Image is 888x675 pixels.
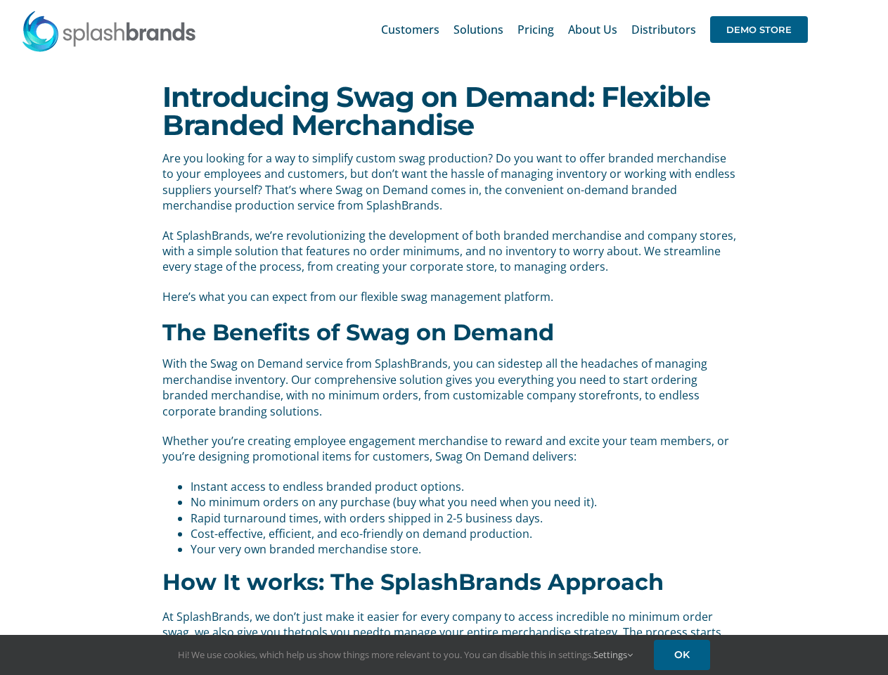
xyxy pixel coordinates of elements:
a: Pricing [517,7,554,52]
p: Are you looking for a way to simplify custom swag production? Do you want to offer branded mercha... [162,150,736,214]
span: Pricing [517,24,554,35]
li: No minimum orders on any purchase (buy what you need when you need it). [191,494,736,510]
span: Hi! We use cookies, which help us show things more relevant to you. You can disable this in setti... [178,648,633,661]
li: Cost-effective, efficient, and eco-friendly on demand production. [191,526,736,541]
a: Settings [593,648,633,661]
p: At SplashBrands, we’re revolutionizing the development of both branded merchandise and company st... [162,228,736,275]
img: SplashBrands.com Logo [21,10,197,52]
nav: Main Menu [381,7,808,52]
a: OK [654,640,710,670]
span: About Us [568,24,617,35]
span: Solutions [453,24,503,35]
p: With the Swag on Demand service from SplashBrands, you can sidestep all the headaches of managing... [162,356,736,419]
b: The Benefits of Swag on Demand [162,319,554,346]
b: How It works: The SplashBrands Approach [162,568,664,596]
span: Distributors [631,24,696,35]
span: Customers [381,24,439,35]
p: Here’s what you can expect from our flexible swag management platform. [162,289,736,304]
a: tools you need [301,624,380,640]
li: Rapid turnaround times, with orders shipped in 2-5 business days. [191,510,736,526]
a: DEMO STORE [710,7,808,52]
span: Instant access to endless branded product options. [191,479,464,494]
li: Your very own branded merchandise store. [191,541,736,557]
h1: Introducing Swag on Demand: Flexible Branded Merchandise [162,83,725,139]
span: DEMO STORE [710,16,808,43]
p: Whether you’re creating employee engagement merchandise to reward and excite your team members, o... [162,433,736,465]
a: Customers [381,7,439,52]
p: At SplashBrands, we don’t just make it easier for every company to access incredible no minimum o... [162,609,736,656]
a: Distributors [631,7,696,52]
